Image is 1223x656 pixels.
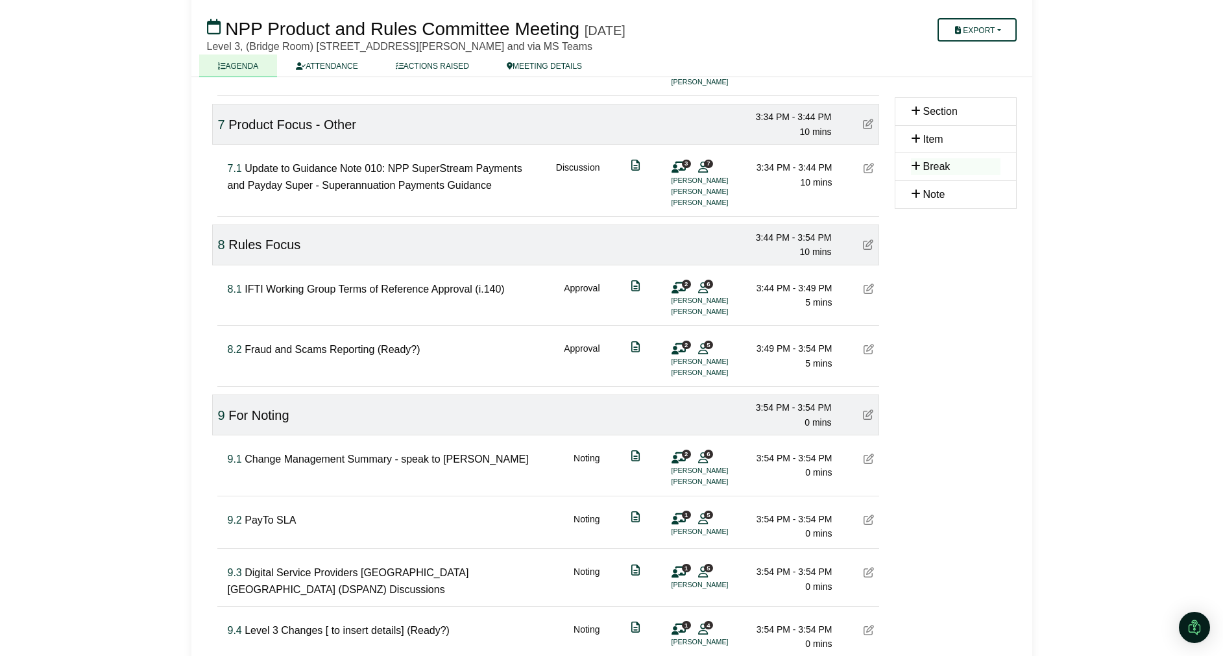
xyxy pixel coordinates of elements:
div: Open Intercom Messenger [1179,612,1210,643]
span: Fraud and Scams Reporting (Ready?) [245,344,420,355]
div: 3:54 PM - 3:54 PM [742,622,832,637]
button: Export [938,18,1016,42]
li: [PERSON_NAME] [672,476,769,487]
span: 6 [704,450,713,458]
span: Click to fine tune number [228,567,242,578]
span: Level 3 Changes [ to insert details] (Ready?) [245,625,450,636]
span: 6 [704,280,713,288]
li: [PERSON_NAME] [672,197,769,208]
span: Section [923,106,958,117]
span: Click to fine tune number [218,237,225,252]
li: [PERSON_NAME] [672,306,769,317]
div: 3:34 PM - 3:44 PM [742,160,832,175]
div: Approval [564,341,599,378]
span: 2 [682,280,691,288]
li: [PERSON_NAME] [672,637,769,648]
li: [PERSON_NAME] [672,77,769,88]
span: Product Focus - Other [228,117,356,132]
span: Rules Focus [228,237,300,252]
span: 3 [682,160,691,168]
li: [PERSON_NAME] [672,526,769,537]
li: [PERSON_NAME] [672,186,769,197]
span: For Noting [228,408,289,422]
div: Discussion [556,160,600,208]
div: 3:49 PM - 3:54 PM [742,341,832,356]
span: 0 mins [805,467,832,478]
span: 1 [682,511,691,519]
span: Click to fine tune number [228,625,242,636]
span: NPP Product and Rules Committee Meeting [225,19,579,39]
span: 0 mins [805,638,832,649]
span: 4 [704,621,713,629]
div: 3:54 PM - 3:54 PM [741,400,832,415]
span: 0 mins [805,528,832,539]
a: MEETING DETAILS [488,55,601,77]
span: 2 [682,341,691,349]
span: IFTI Working Group Terms of Reference Approval (i.140) [245,284,504,295]
span: 5 [704,511,713,519]
span: 1 [682,564,691,572]
span: Break [923,161,951,172]
span: 1 [682,621,691,629]
span: 10 mins [799,127,831,137]
a: AGENDA [199,55,278,77]
div: 3:44 PM - 3:54 PM [741,230,832,245]
span: Click to fine tune number [228,344,242,355]
div: 3:54 PM - 3:54 PM [742,565,832,579]
div: 3:54 PM - 3:54 PM [742,512,832,526]
span: Item [923,134,943,145]
span: 10 mins [800,177,832,188]
div: 3:34 PM - 3:44 PM [741,110,832,124]
span: Click to fine tune number [228,454,242,465]
li: [PERSON_NAME] [672,465,769,476]
span: Click to fine tune number [218,408,225,422]
div: Approval [564,281,599,318]
span: Click to fine tune number [228,284,242,295]
span: Click to fine tune number [228,163,242,174]
li: [PERSON_NAME] [672,367,769,378]
a: ACTIONS RAISED [377,55,488,77]
span: Level 3, (Bridge Room) [STREET_ADDRESS][PERSON_NAME] and via MS Teams [207,41,593,52]
span: 7 [704,160,713,168]
li: [PERSON_NAME] [672,295,769,306]
div: Noting [574,622,599,651]
span: Change Management Summary - speak to [PERSON_NAME] [245,454,529,465]
div: Noting [574,565,599,598]
a: ATTENDANCE [277,55,376,77]
span: 5 [704,341,713,349]
span: Click to fine tune number [228,515,242,526]
span: Update to Guidance Note 010: NPP SuperStream Payments and Payday Super - Superannuation Payments ... [228,163,522,191]
span: 5 mins [805,297,832,308]
span: 5 [704,564,713,572]
span: Click to fine tune number [218,117,225,132]
span: 0 mins [805,417,831,428]
div: Noting [574,512,599,541]
div: Noting [574,451,599,488]
span: Digital Service Providers [GEOGRAPHIC_DATA] [GEOGRAPHIC_DATA] (DSPANZ) Discussions [228,567,469,595]
span: 2 [682,450,691,458]
div: 3:54 PM - 3:54 PM [742,451,832,465]
span: PayTo SLA [245,515,296,526]
li: [PERSON_NAME] [672,579,769,590]
span: 10 mins [799,247,831,257]
li: [PERSON_NAME] [672,175,769,186]
div: 3:44 PM - 3:49 PM [742,281,832,295]
span: 5 mins [805,358,832,369]
div: [DATE] [585,23,625,38]
li: [PERSON_NAME] [672,356,769,367]
span: 0 mins [805,581,832,592]
span: Note [923,189,945,200]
